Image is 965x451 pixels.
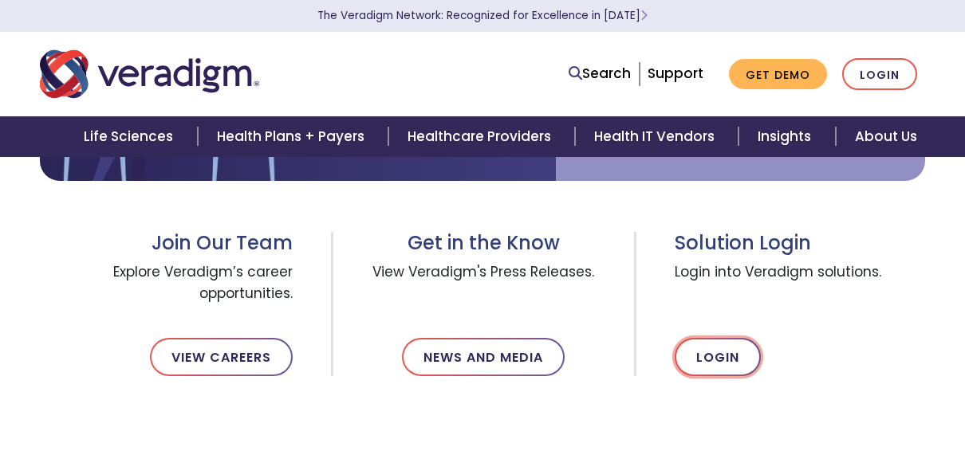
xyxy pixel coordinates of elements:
[388,116,575,157] a: Healthcare Providers
[640,8,648,23] span: Learn More
[729,59,827,90] a: Get Demo
[372,232,596,255] h3: Get in the Know
[675,338,761,376] a: Login
[198,116,388,157] a: Health Plans + Payers
[569,63,631,84] a: Search
[675,232,925,255] h3: Solution Login
[836,116,936,157] a: About Us
[739,116,835,157] a: Insights
[842,58,917,91] a: Login
[40,255,293,312] span: Explore Veradigm’s career opportunities.
[372,255,596,312] span: View Veradigm's Press Releases.
[575,116,739,157] a: Health IT Vendors
[317,8,648,23] a: The Veradigm Network: Recognized for Excellence in [DATE]Learn More
[40,232,293,255] h3: Join Our Team
[40,48,259,100] img: Veradigm logo
[150,338,293,376] a: View Careers
[675,255,925,312] span: Login into Veradigm solutions.
[648,64,703,83] a: Support
[65,116,197,157] a: Life Sciences
[402,338,565,376] a: News and Media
